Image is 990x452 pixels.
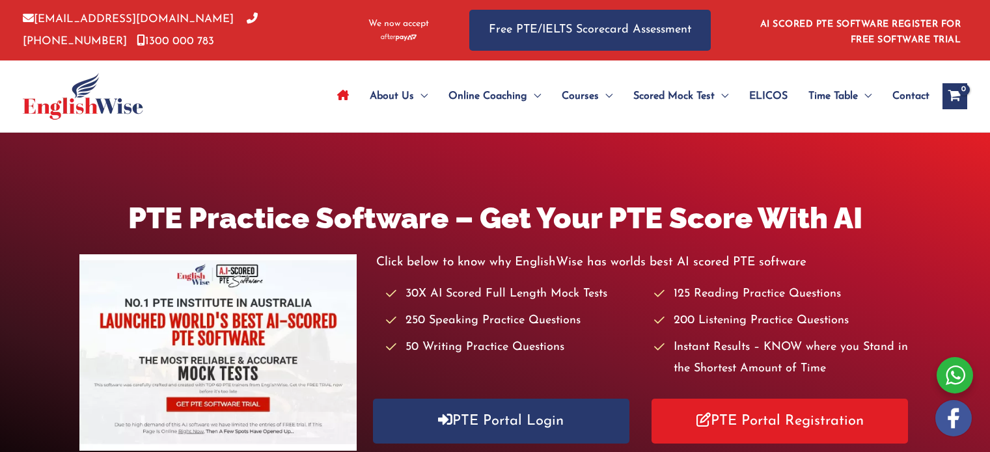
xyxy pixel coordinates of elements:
a: CoursesMenu Toggle [551,73,623,119]
li: 250 Speaking Practice Questions [386,310,642,332]
a: [EMAIL_ADDRESS][DOMAIN_NAME] [23,14,234,25]
span: Contact [892,73,929,119]
span: Menu Toggle [414,73,428,119]
a: View Shopping Cart, empty [942,83,967,109]
span: Online Coaching [448,73,527,119]
a: 1300 000 783 [137,36,214,47]
span: Menu Toggle [858,73,872,119]
img: cropped-ew-logo [23,73,143,120]
img: white-facebook.png [935,400,972,436]
span: Scored Mock Test [633,73,715,119]
span: Menu Toggle [599,73,612,119]
a: PTE Portal Registration [652,399,908,444]
li: 200 Listening Practice Questions [654,310,911,332]
span: Menu Toggle [715,73,728,119]
a: Free PTE/IELTS Scorecard Assessment [469,10,711,51]
nav: Site Navigation: Main Menu [327,73,929,119]
aside: Header Widget 1 [752,9,967,51]
p: Click below to know why EnglishWise has worlds best AI scored PTE software [376,252,911,273]
h1: PTE Practice Software – Get Your PTE Score With AI [79,198,911,239]
li: 125 Reading Practice Questions [654,284,911,305]
a: PTE Portal Login [373,399,629,444]
li: 50 Writing Practice Questions [386,337,642,358]
a: ELICOS [739,73,798,119]
span: Menu Toggle [527,73,541,119]
span: We now accept [368,18,429,31]
a: [PHONE_NUMBER] [23,14,258,46]
img: pte-institute-main [79,254,357,451]
li: Instant Results – KNOW where you Stand in the Shortest Amount of Time [654,337,911,380]
a: AI SCORED PTE SOFTWARE REGISTER FOR FREE SOFTWARE TRIAL [760,20,961,45]
span: About Us [370,73,414,119]
a: Contact [882,73,929,119]
span: ELICOS [749,73,788,119]
span: Courses [562,73,599,119]
a: Online CoachingMenu Toggle [438,73,551,119]
a: Time TableMenu Toggle [798,73,882,119]
li: 30X AI Scored Full Length Mock Tests [386,284,642,305]
img: Afterpay-Logo [381,34,417,41]
span: Time Table [808,73,858,119]
a: About UsMenu Toggle [359,73,438,119]
a: Scored Mock TestMenu Toggle [623,73,739,119]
